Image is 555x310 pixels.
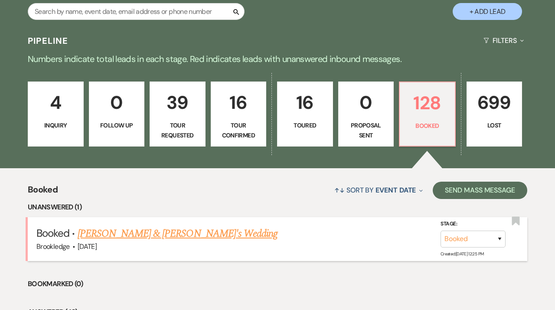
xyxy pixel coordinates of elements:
[89,82,145,147] a: 0Follow Up
[95,88,139,117] p: 0
[405,88,450,117] p: 128
[405,121,450,131] p: Booked
[28,278,527,290] li: Bookmarked (0)
[338,82,394,147] a: 0Proposal Sent
[33,88,78,117] p: 4
[472,88,517,117] p: 699
[480,29,527,52] button: Filters
[399,82,456,147] a: 128Booked
[150,82,206,147] a: 39Tour Requested
[28,183,58,202] span: Booked
[28,35,69,47] h3: Pipeline
[334,186,345,195] span: ↑↓
[95,121,139,130] p: Follow Up
[453,3,522,20] button: + Add Lead
[36,226,69,240] span: Booked
[33,121,78,130] p: Inquiry
[467,82,522,147] a: 699Lost
[472,121,517,130] p: Lost
[28,3,245,20] input: Search by name, event date, email address or phone number
[28,202,527,213] li: Unanswered (1)
[441,251,483,257] span: Created: [DATE] 12:25 PM
[216,88,261,117] p: 16
[155,121,200,140] p: Tour Requested
[78,242,97,251] span: [DATE]
[277,82,333,147] a: 16Toured
[78,226,278,241] a: [PERSON_NAME] & [PERSON_NAME]'s Wedding
[375,186,416,195] span: Event Date
[155,88,200,117] p: 39
[283,121,327,130] p: Toured
[283,88,327,117] p: 16
[331,179,426,202] button: Sort By Event Date
[441,219,506,229] label: Stage:
[433,182,527,199] button: Send Mass Message
[36,242,70,251] span: Brookledge
[344,121,388,140] p: Proposal Sent
[211,82,267,147] a: 16Tour Confirmed
[28,82,84,147] a: 4Inquiry
[344,88,388,117] p: 0
[216,121,261,140] p: Tour Confirmed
